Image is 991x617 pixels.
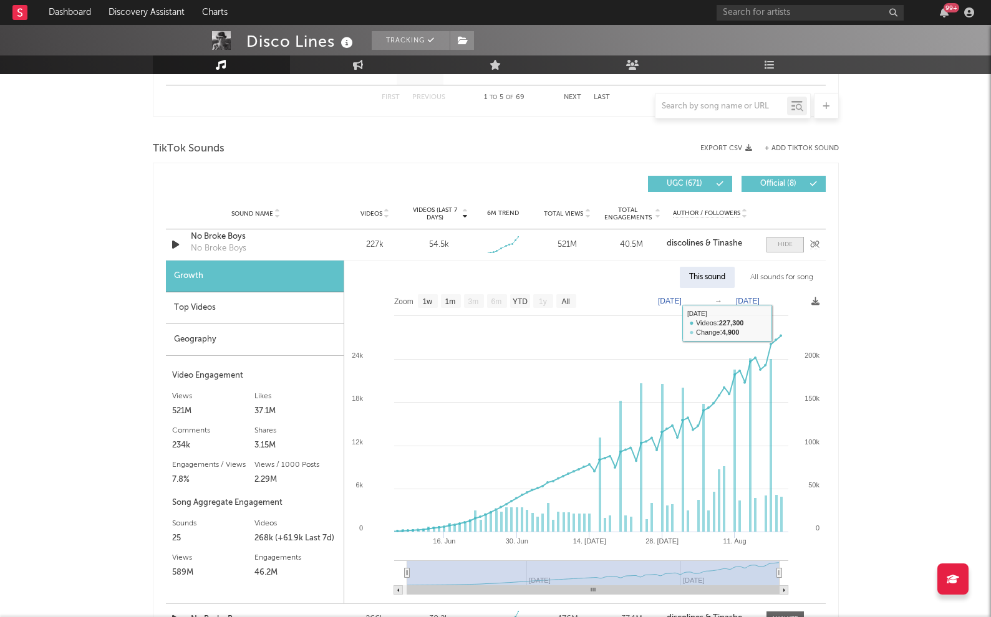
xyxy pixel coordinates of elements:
[172,472,255,487] div: 7.8%
[172,550,255,565] div: Views
[172,457,255,472] div: Engagements / Views
[254,457,337,472] div: Views / 1000 Posts
[944,3,959,12] div: 99 +
[254,550,337,565] div: Engagements
[752,145,839,152] button: + Add TikTok Sound
[172,438,255,453] div: 234k
[254,565,337,580] div: 46.2M
[805,352,819,359] text: 200k
[166,324,344,356] div: Geography
[940,7,949,17] button: 99+
[422,297,432,306] text: 1w
[172,565,255,580] div: 589M
[741,267,823,288] div: All sounds for song
[805,438,819,446] text: 100k
[153,141,225,156] span: TikTok Sounds
[352,352,363,359] text: 24k
[191,231,321,243] a: No Broke Boys
[246,31,356,52] div: Disco Lines
[539,297,547,306] text: 1y
[602,206,653,221] span: Total Engagements
[172,368,337,383] div: Video Engagement
[750,180,807,188] span: Official ( 8 )
[667,239,753,248] a: discolines & Tinashe
[372,31,450,50] button: Tracking
[808,481,819,489] text: 50k
[360,210,382,218] span: Videos
[394,297,413,306] text: Zoom
[254,404,337,419] div: 37.1M
[673,209,740,218] span: Author / Followers
[254,472,337,487] div: 2.29M
[172,389,255,404] div: Views
[352,438,363,446] text: 12k
[254,389,337,404] div: Likes
[429,239,449,251] div: 54.5k
[505,537,528,545] text: 30. Jun
[231,210,273,218] span: Sound Name
[815,524,819,532] text: 0
[346,239,404,251] div: 227k
[736,297,760,305] text: [DATE]
[359,524,362,532] text: 0
[538,239,596,251] div: 521M
[166,292,344,324] div: Top Videos
[474,209,532,218] div: 6M Trend
[468,297,478,306] text: 3m
[172,404,255,419] div: 521M
[512,297,527,306] text: YTD
[410,206,460,221] span: Videos (last 7 days)
[254,531,337,546] div: 268k (+61.9k Last 7d)
[166,261,344,292] div: Growth
[573,537,606,545] text: 14. [DATE]
[648,176,732,192] button: UGC(671)
[254,438,337,453] div: 3.15M
[445,297,455,306] text: 1m
[715,297,722,305] text: →
[680,267,735,288] div: This sound
[470,90,539,105] div: 1 5 69
[717,5,904,21] input: Search for artists
[352,395,363,402] text: 18k
[172,423,255,438] div: Comments
[742,176,826,192] button: Official(8)
[723,537,746,545] text: 11. Aug
[355,481,363,489] text: 6k
[254,423,337,438] div: Shares
[254,516,337,531] div: Videos
[658,297,682,305] text: [DATE]
[544,210,583,218] span: Total Views
[655,102,787,112] input: Search by song name or URL
[561,297,569,306] text: All
[645,537,679,545] text: 28. [DATE]
[700,145,752,152] button: Export CSV
[172,495,337,510] div: Song Aggregate Engagement
[667,239,742,247] strong: discolines & Tinashe
[602,239,660,251] div: 40.5M
[805,395,819,402] text: 150k
[765,145,839,152] button: + Add TikTok Sound
[172,516,255,531] div: Sounds
[433,537,455,545] text: 16. Jun
[491,297,501,306] text: 6m
[191,242,246,255] div: No Broke Boys
[656,180,713,188] span: UGC ( 671 )
[172,531,255,546] div: 25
